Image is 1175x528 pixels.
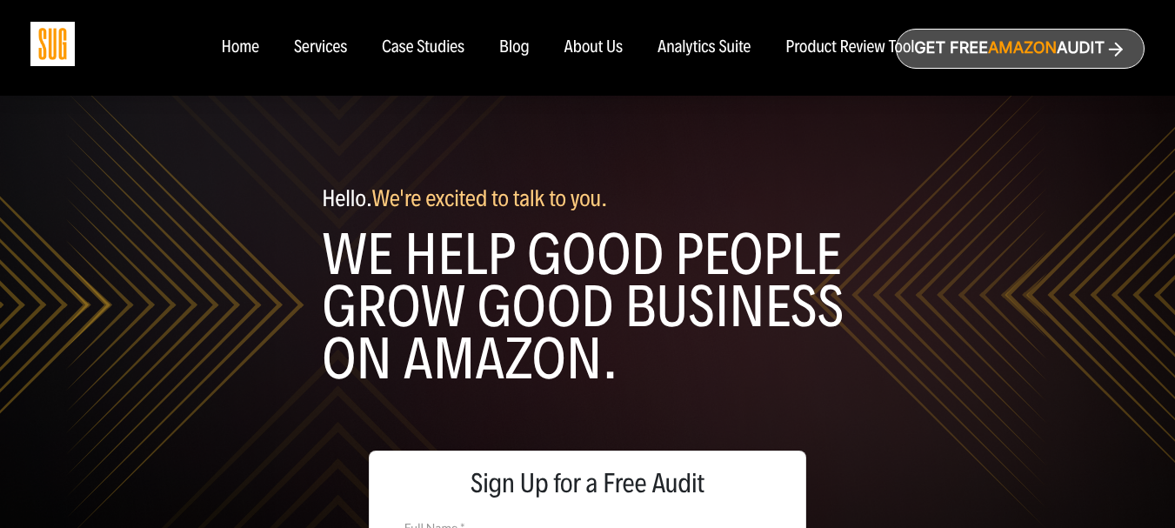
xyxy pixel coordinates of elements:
a: Case Studies [382,38,464,57]
h1: WE help good people grow good business on amazon. [322,229,853,385]
p: Hello. [322,186,853,211]
a: Services [294,38,347,57]
span: We're excited to talk to you. [372,184,608,212]
a: Analytics Suite [658,38,751,57]
a: Get freeAmazonAudit [896,29,1145,69]
span: Sign Up for a Free Audit [387,469,789,498]
a: About Us [564,38,624,57]
img: Sug [30,22,75,66]
a: Product Review Tool [785,38,914,57]
a: Home [221,38,258,57]
span: Amazon [988,39,1057,57]
a: Blog [499,38,530,57]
